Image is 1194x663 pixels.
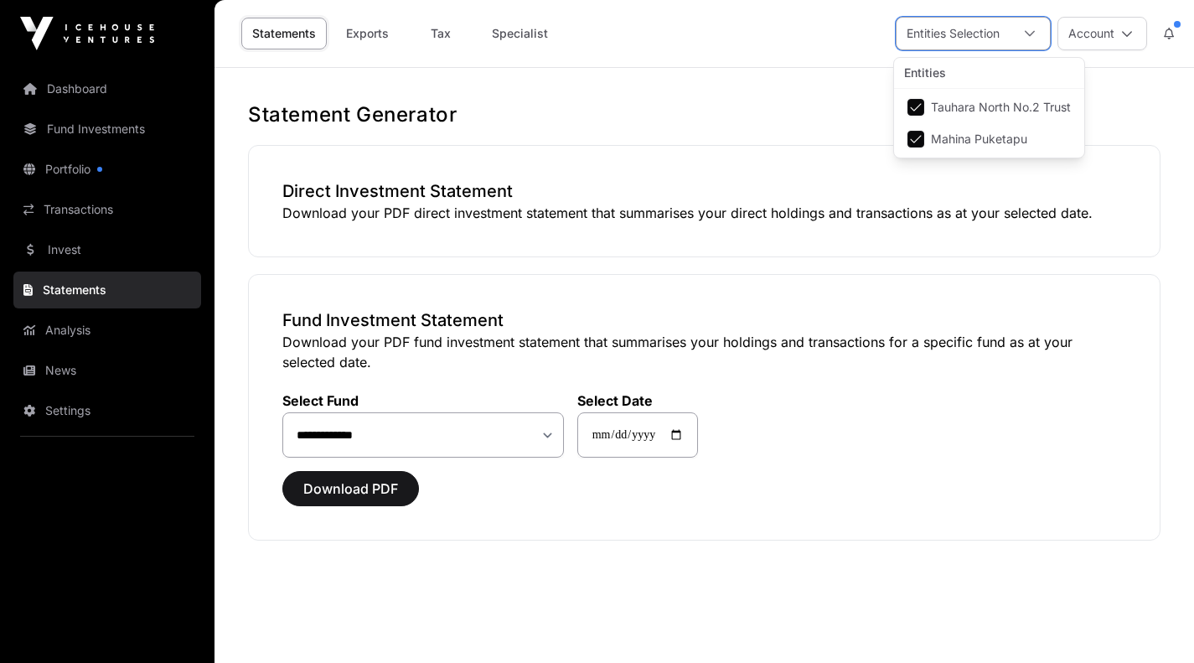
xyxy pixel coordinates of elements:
[282,488,419,505] a: Download PDF
[282,308,1126,332] h3: Fund Investment Statement
[1110,583,1194,663] iframe: Chat Widget
[241,18,327,49] a: Statements
[282,203,1126,223] p: Download your PDF direct investment statement that summarises your direct holdings and transactio...
[282,332,1126,372] p: Download your PDF fund investment statement that summarises your holdings and transactions for a ...
[13,151,201,188] a: Portfolio
[282,392,564,409] label: Select Fund
[894,89,1084,158] ul: Option List
[894,58,1084,89] div: Entities
[303,479,398,499] span: Download PDF
[931,101,1071,113] span: Tauhara North No.2 Trust
[13,312,201,349] a: Analysis
[1057,17,1147,50] button: Account
[13,272,201,308] a: Statements
[13,392,201,429] a: Settings
[248,101,1160,128] h1: Statement Generator
[20,17,154,50] img: Icehouse Ventures Logo
[13,231,201,268] a: Invest
[13,191,201,228] a: Transactions
[897,18,1010,49] div: Entities Selection
[13,70,201,107] a: Dashboard
[897,124,1081,154] li: Mahina Puketapu
[407,18,474,49] a: Tax
[282,179,1126,203] h3: Direct Investment Statement
[13,352,201,389] a: News
[282,471,419,506] button: Download PDF
[481,18,559,49] a: Specialist
[13,111,201,148] a: Fund Investments
[897,92,1081,122] li: Tauhara North No.2 Trust
[333,18,401,49] a: Exports
[577,392,698,409] label: Select Date
[931,133,1027,145] span: Mahina Puketapu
